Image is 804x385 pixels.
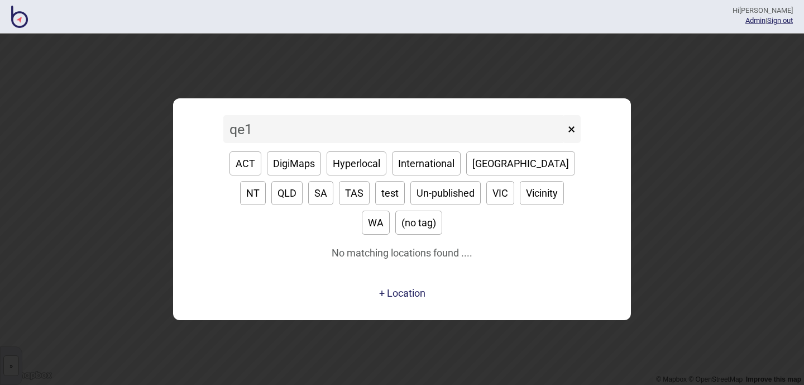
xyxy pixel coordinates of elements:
[327,151,386,175] button: Hyperlocal
[229,151,261,175] button: ACT
[745,16,765,25] a: Admin
[362,211,390,235] button: WA
[11,6,28,28] img: BindiMaps CMS
[520,181,564,205] button: Vicinity
[733,6,793,16] div: Hi [PERSON_NAME]
[271,181,303,205] button: QLD
[466,151,575,175] button: [GEOGRAPHIC_DATA]
[332,243,472,283] div: No matching locations found ....
[486,181,514,205] button: VIC
[745,16,767,25] span: |
[376,283,428,303] a: + Location
[379,287,425,299] button: + Location
[562,115,581,143] button: ×
[339,181,370,205] button: TAS
[375,181,405,205] button: test
[395,211,442,235] button: (no tag)
[308,181,333,205] button: SA
[240,181,266,205] button: NT
[410,181,481,205] button: Un-published
[767,16,793,25] button: Sign out
[267,151,321,175] button: DigiMaps
[223,115,565,143] input: Search locations by tag + name
[392,151,461,175] button: International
